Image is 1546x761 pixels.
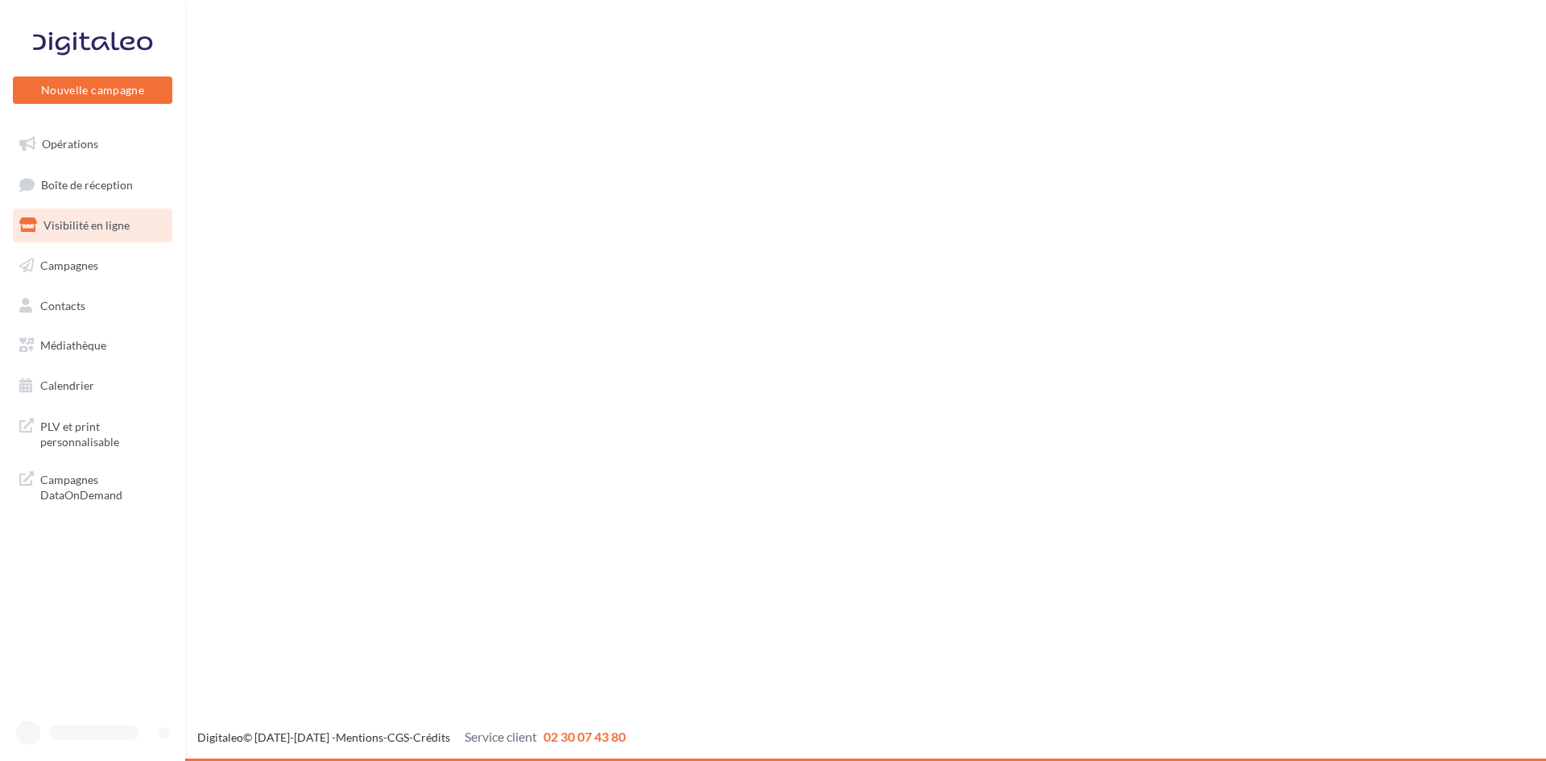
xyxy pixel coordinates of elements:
[10,249,176,283] a: Campagnes
[10,369,176,403] a: Calendrier
[10,329,176,362] a: Médiathèque
[387,730,409,744] a: CGS
[40,469,166,503] span: Campagnes DataOnDemand
[10,127,176,161] a: Opérations
[42,137,98,151] span: Opérations
[544,729,626,744] span: 02 30 07 43 80
[13,77,172,104] button: Nouvelle campagne
[41,177,133,191] span: Boîte de réception
[465,729,537,744] span: Service client
[10,168,176,202] a: Boîte de réception
[40,416,166,450] span: PLV et print personnalisable
[197,730,626,744] span: © [DATE]-[DATE] - - -
[40,298,85,312] span: Contacts
[413,730,450,744] a: Crédits
[10,409,176,457] a: PLV et print personnalisable
[197,730,243,744] a: Digitaleo
[10,462,176,510] a: Campagnes DataOnDemand
[40,338,106,352] span: Médiathèque
[40,258,98,272] span: Campagnes
[40,378,94,392] span: Calendrier
[10,289,176,323] a: Contacts
[10,209,176,242] a: Visibilité en ligne
[336,730,383,744] a: Mentions
[43,218,130,232] span: Visibilité en ligne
